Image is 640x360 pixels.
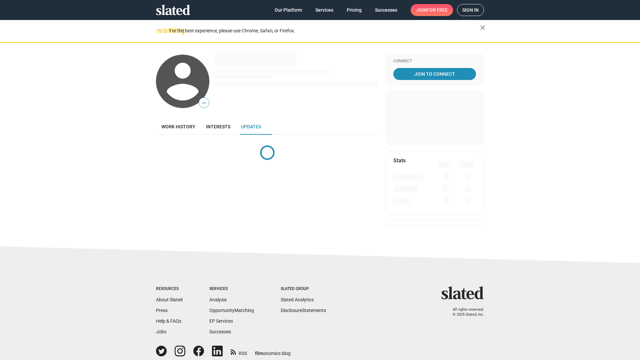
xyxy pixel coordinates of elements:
a: Slated Analytics [281,297,314,302]
a: DisclosureStatements [281,308,326,313]
p: All rights reserved. © 2025 Slated, Inc. [446,307,484,317]
span: Pricing [347,4,362,16]
div: Slated Group [281,286,326,292]
a: Press [156,308,168,313]
a: Work history [156,119,201,135]
a: Interests [201,119,236,135]
span: Work history [161,124,195,129]
mat-card-title: Stats [393,157,406,164]
span: Services [315,4,333,16]
a: Services [310,4,339,16]
a: OpportunityMatching [209,308,254,313]
span: — [199,99,209,107]
a: Pricing [341,4,367,16]
a: RSS [231,346,247,357]
a: Joinfor free [411,4,453,16]
div: Resources [156,286,183,292]
a: Successes [370,4,403,16]
a: Help & FAQs [156,318,181,324]
div: Connect [393,59,476,64]
a: Our Platform [269,4,307,16]
span: Our Platform [275,4,302,16]
a: Join To Connect [393,68,476,80]
mat-icon: close [479,24,487,32]
span: Join To Connect [395,68,475,80]
a: filmonomics blog [255,345,291,357]
a: Successes [209,329,231,334]
a: Analysis [209,297,227,302]
span: Sign in [462,4,479,16]
span: film [255,351,263,356]
a: Updates [236,119,266,135]
span: Successes [375,4,397,16]
a: Sign in [457,4,484,16]
a: Jobs [156,329,166,334]
div: Services [209,286,254,292]
span: Updates [241,124,261,129]
span: for free [427,4,448,16]
span: Join [416,4,448,16]
a: EP Services [209,318,233,324]
mat-icon: warning [157,26,165,34]
span: Interests [206,124,230,129]
div: For the best experience, please use Chrome, Safari, or Firefox. [169,26,480,35]
a: About Slated [156,297,183,302]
